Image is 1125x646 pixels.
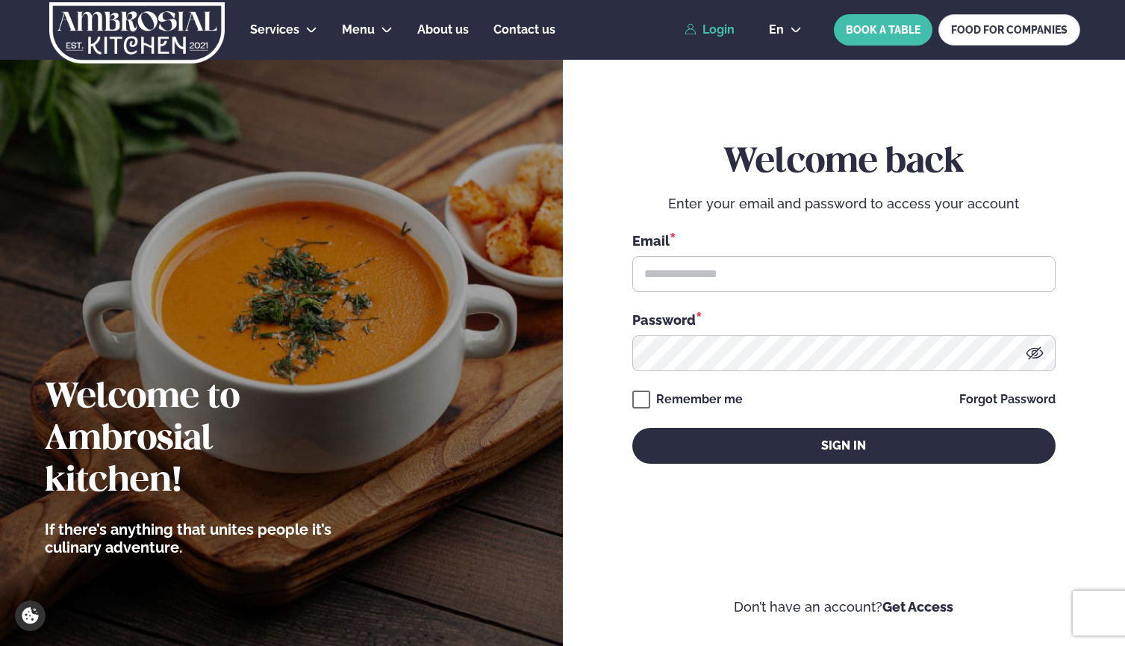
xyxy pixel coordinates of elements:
h2: Welcome back [632,142,1056,184]
span: Menu [342,22,375,37]
a: Menu [342,21,375,39]
span: Services [250,22,299,37]
a: Get Access [882,599,953,615]
a: Contact us [493,21,555,39]
a: About us [417,21,469,39]
span: Contact us [493,22,555,37]
button: en [757,24,814,36]
span: en [769,24,784,36]
img: logo [48,2,226,63]
a: Cookie settings [15,600,46,631]
p: Enter your email and password to access your account [632,195,1056,213]
div: Password [632,310,1056,329]
h2: Welcome to Ambrosial kitchen! [45,377,355,503]
button: Sign in [632,428,1056,464]
a: Forgot Password [959,394,1056,406]
button: BOOK A TABLE [834,14,932,46]
div: Email [632,231,1056,250]
a: Services [250,21,299,39]
a: Login [685,23,735,37]
p: Don’t have an account? [608,598,1081,616]
p: If there’s anything that unites people it’s culinary adventure. [45,521,355,556]
a: FOOD FOR COMPANIES [938,14,1080,46]
span: About us [417,22,469,37]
